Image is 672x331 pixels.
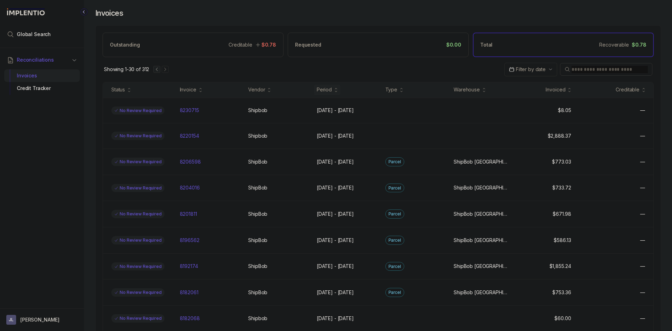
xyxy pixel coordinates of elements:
p: $0.78 [261,41,276,48]
p: ShipBob [GEOGRAPHIC_DATA][PERSON_NAME] [454,237,508,244]
p: $586.13 [554,237,571,244]
p: Shipbob [248,107,267,114]
div: No Review Required [111,262,164,271]
div: No Review Required [111,158,164,166]
p: ShipBob [248,184,267,191]
div: No Review Required [111,288,164,297]
p: Parcel [388,185,401,192]
div: No Review Required [111,314,164,323]
search: Date Range Picker [509,66,546,73]
p: — [640,184,645,191]
p: $733.72 [552,184,571,191]
p: Shipbob [248,132,267,139]
p: Parcel [388,289,401,296]
p: Requested [295,41,321,48]
p: [DATE] - [DATE] [317,263,354,270]
p: $60.00 [554,315,571,322]
p: ShipBob [248,211,267,218]
p: ShipBob [248,289,267,296]
p: ShipBob [GEOGRAPHIC_DATA][PERSON_NAME] [454,158,508,165]
p: $671.98 [553,211,571,218]
span: Filter by date [516,66,546,72]
p: — [640,107,645,114]
div: No Review Required [111,210,164,218]
p: — [640,315,645,322]
p: Parcel [388,263,401,270]
p: ShipBob [GEOGRAPHIC_DATA][PERSON_NAME] [454,211,508,218]
div: No Review Required [111,132,164,140]
p: Parcel [388,237,401,244]
div: No Review Required [111,236,164,244]
div: Credit Tracker [10,82,74,95]
button: User initials[PERSON_NAME] [6,315,78,325]
p: 8182068 [180,315,200,322]
button: Reconciliations [4,52,80,68]
p: [DATE] - [DATE] [317,237,354,244]
div: Invoices [10,69,74,82]
p: Total [480,41,492,48]
p: Creditable [229,41,252,48]
p: $8.05 [558,107,571,114]
p: $0.00 [446,41,461,48]
p: $2,888.37 [548,132,571,139]
div: Type [385,86,397,93]
button: Date Range Picker [504,63,557,76]
p: ShipBob [GEOGRAPHIC_DATA][PERSON_NAME] [454,184,508,191]
p: $773.03 [552,158,571,165]
p: 8230715 [180,107,199,114]
p: Parcel [388,211,401,218]
span: User initials [6,315,16,325]
p: [DATE] - [DATE] [317,184,354,191]
span: Reconciliations [17,56,54,63]
p: 8201811 [180,211,197,218]
div: Vendor [248,86,265,93]
p: ShipBob [248,263,267,270]
p: 8192174 [180,263,198,270]
div: Invoiced [546,86,565,93]
p: [DATE] - [DATE] [317,211,354,218]
p: — [640,158,645,165]
div: Invoice [180,86,196,93]
p: [PERSON_NAME] [20,316,59,323]
p: [DATE] - [DATE] [317,107,354,114]
div: Creditable [616,86,639,93]
p: [DATE] - [DATE] [317,132,354,139]
p: Parcel [388,158,401,165]
div: Status [111,86,125,93]
p: 8182061 [180,289,198,296]
p: — [640,237,645,244]
button: Next Page [162,66,169,73]
div: Reconciliations [4,68,80,96]
div: Period [317,86,332,93]
h4: Invoices [95,8,123,18]
p: $0.78 [632,41,646,48]
p: 8206598 [180,158,201,165]
div: No Review Required [111,106,164,115]
p: 8204016 [180,184,200,191]
p: Showing 1-30 of 312 [104,66,149,73]
div: Warehouse [454,86,480,93]
p: ShipBob [GEOGRAPHIC_DATA][PERSON_NAME] [454,263,508,270]
p: [DATE] - [DATE] [317,315,354,322]
p: 8196562 [180,237,199,244]
p: — [640,132,645,139]
p: ShipBob [248,237,267,244]
div: Collapse Icon [80,8,88,16]
p: Shipbob [248,315,267,322]
span: Global Search [17,31,51,38]
div: Remaining page entries [104,66,149,73]
div: No Review Required [111,184,164,192]
p: — [640,263,645,270]
p: ShipBob [GEOGRAPHIC_DATA][PERSON_NAME] [454,289,508,296]
p: ShipBob [248,158,267,165]
p: — [640,211,645,218]
p: 8220154 [180,132,199,139]
p: $1,855.24 [549,263,571,270]
p: — [640,289,645,296]
p: Recoverable [599,41,629,48]
p: [DATE] - [DATE] [317,158,354,165]
p: Outstanding [110,41,140,48]
p: $753.36 [552,289,571,296]
p: [DATE] - [DATE] [317,289,354,296]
